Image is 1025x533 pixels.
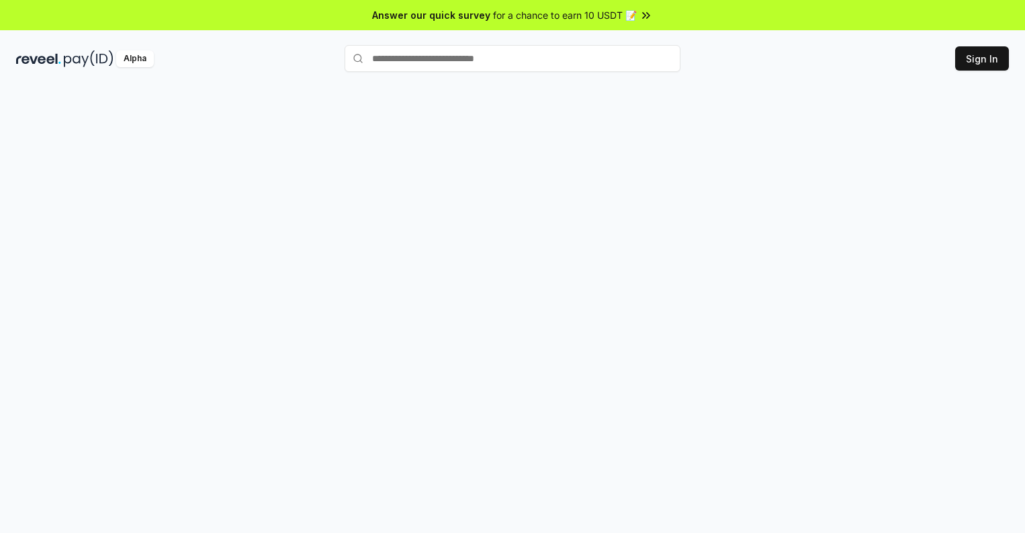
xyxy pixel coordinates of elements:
[16,50,61,67] img: reveel_dark
[64,50,114,67] img: pay_id
[116,50,154,67] div: Alpha
[955,46,1009,71] button: Sign In
[493,8,637,22] span: for a chance to earn 10 USDT 📝
[372,8,490,22] span: Answer our quick survey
